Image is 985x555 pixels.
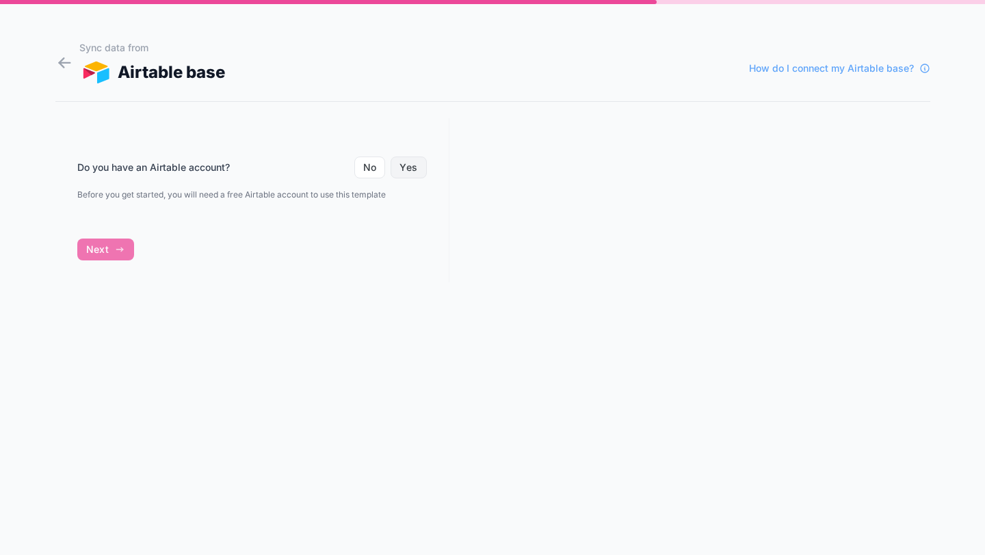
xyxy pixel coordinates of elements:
a: How do I connect my Airtable base? [749,62,930,75]
div: Airtable base [79,60,226,85]
p: Before you get started, you will need a free Airtable account to use this template [77,189,427,200]
span: How do I connect my Airtable base? [749,62,914,75]
label: Do you have an Airtable account? [77,161,230,174]
button: Yes [391,157,426,178]
img: AIRTABLE [79,62,113,83]
button: No [354,157,386,178]
h1: Sync data from [79,41,226,55]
